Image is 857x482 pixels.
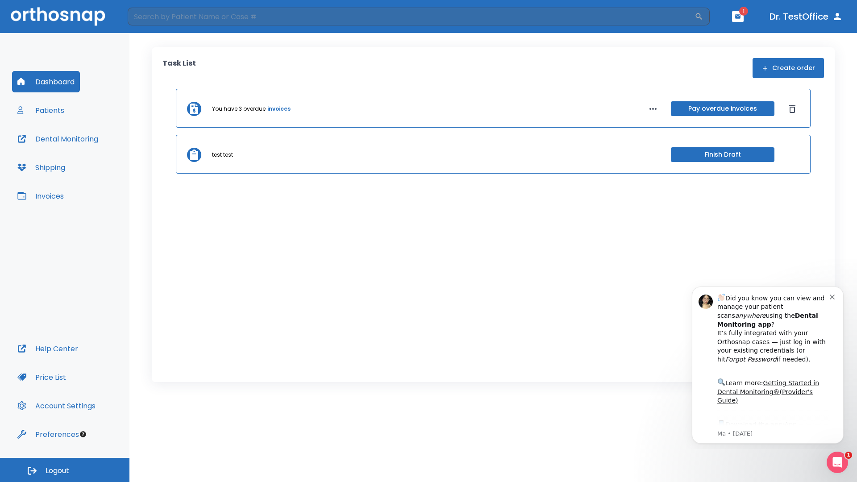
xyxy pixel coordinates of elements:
[212,151,233,159] p: test test
[128,8,695,25] input: Search by Patient Name or Case #
[671,101,774,116] button: Pay overdue invoices
[12,157,71,178] button: Shipping
[12,395,101,416] button: Account Settings
[12,185,69,207] button: Invoices
[12,128,104,150] button: Dental Monitoring
[151,14,158,21] button: Dismiss notification
[79,430,87,438] div: Tooltip anchor
[785,102,799,116] button: Dismiss
[827,452,848,473] iframe: Intercom live chat
[162,58,196,78] p: Task List
[46,466,69,476] span: Logout
[39,140,151,186] div: Download the app: | ​ Let us know if you need help getting started!
[753,58,824,78] button: Create order
[212,105,266,113] p: You have 3 overdue
[678,278,857,449] iframe: Intercom notifications message
[39,151,151,159] p: Message from Ma, sent 7w ago
[39,142,118,158] a: App Store
[12,100,70,121] button: Patients
[766,8,846,25] button: Dr. TestOffice
[12,424,84,445] button: Preferences
[671,147,774,162] button: Finish Draft
[739,7,748,16] span: 1
[12,71,80,92] button: Dashboard
[267,105,291,113] a: invoices
[12,338,83,359] button: Help Center
[11,7,105,25] img: Orthosnap
[845,452,852,459] span: 1
[12,366,71,388] button: Price List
